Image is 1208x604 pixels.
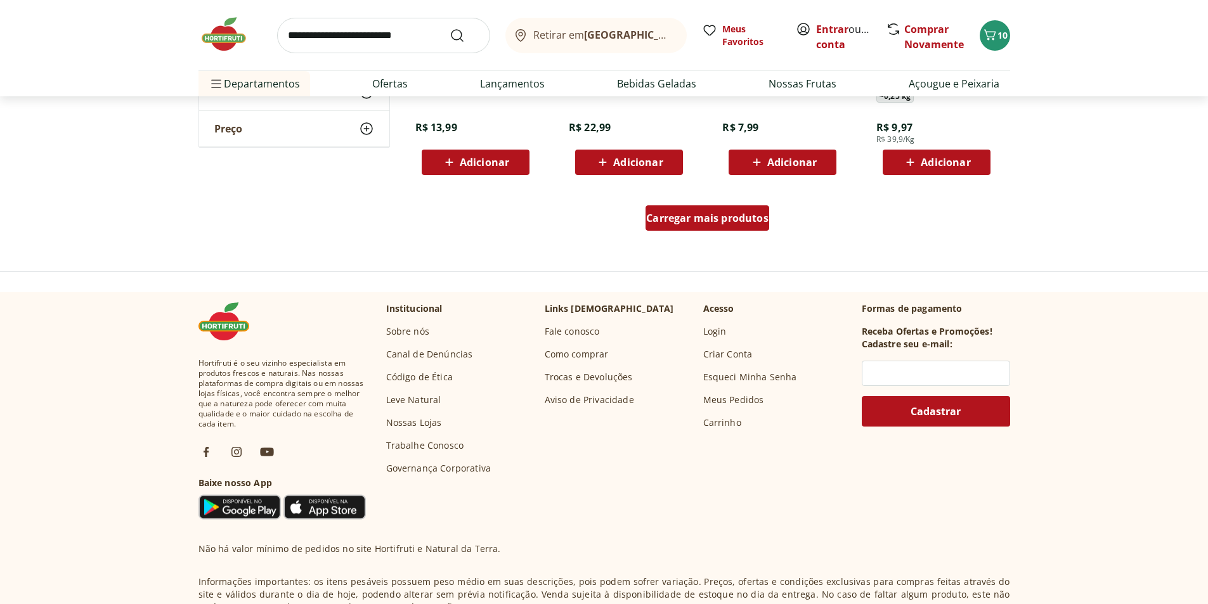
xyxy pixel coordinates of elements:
a: Ofertas [372,76,408,91]
a: Como comprar [545,348,609,361]
span: R$ 22,99 [569,120,611,134]
a: Bebidas Geladas [617,76,696,91]
a: Meus Favoritos [702,23,781,48]
button: Submit Search [450,28,480,43]
img: ytb [259,444,275,459]
p: Links [DEMOGRAPHIC_DATA] [545,302,674,315]
a: Trabalhe Conosco [386,439,464,452]
span: Adicionar [921,157,970,167]
img: fb [198,444,214,459]
button: Menu [209,68,224,99]
button: Cadastrar [862,396,1010,427]
a: Sobre nós [386,325,429,338]
b: [GEOGRAPHIC_DATA]/[GEOGRAPHIC_DATA] [584,28,798,42]
a: Meus Pedidos [703,394,764,406]
a: Carregar mais produtos [646,205,769,236]
h3: Cadastre seu e-mail: [862,338,952,350]
a: Leve Natural [386,394,441,406]
a: Nossas Lojas [386,416,442,429]
p: Acesso [703,302,734,315]
a: Código de Ética [386,371,453,383]
span: ~ 0,25 kg [876,90,914,103]
button: Preço [199,111,389,146]
span: Retirar em [533,29,673,41]
span: Adicionar [460,157,509,167]
span: Preço [214,122,242,135]
span: ou [816,22,873,52]
h3: Receba Ofertas e Promoções! [862,325,992,338]
p: Não há valor mínimo de pedidos no site Hortifruti e Natural da Terra. [198,543,501,555]
p: Formas de pagamento [862,302,1010,315]
button: Adicionar [422,150,529,175]
h3: Baixe nosso App [198,477,366,489]
span: Adicionar [767,157,817,167]
img: Google Play Icon [198,494,281,520]
span: Adicionar [613,157,663,167]
span: R$ 7,99 [722,120,758,134]
span: R$ 39,9/Kg [876,134,915,145]
a: Canal de Denúncias [386,348,473,361]
p: Institucional [386,302,443,315]
a: Aviso de Privacidade [545,394,634,406]
button: Adicionar [883,150,990,175]
span: Cadastrar [911,406,961,416]
img: Hortifruti [198,302,262,340]
span: Carregar mais produtos [646,213,769,223]
span: R$ 9,97 [876,120,912,134]
img: Hortifruti [198,15,262,53]
button: Adicionar [575,150,683,175]
span: R$ 13,99 [415,120,457,134]
a: Comprar Novamente [904,22,964,51]
img: ig [229,444,244,459]
span: Departamentos [209,68,300,99]
a: Governança Corporativa [386,462,491,475]
a: Carrinho [703,416,741,429]
a: Entrar [816,22,848,36]
a: Fale conosco [545,325,600,338]
a: Lançamentos [480,76,545,91]
button: Adicionar [729,150,836,175]
a: Trocas e Devoluções [545,371,633,383]
a: Login [703,325,727,338]
input: search [277,18,490,53]
span: 10 [997,29,1008,41]
a: Nossas Frutas [769,76,836,91]
span: Hortifruti é o seu vizinho especialista em produtos frescos e naturais. Nas nossas plataformas de... [198,358,366,429]
button: Carrinho [980,20,1010,51]
span: Meus Favoritos [722,23,781,48]
button: Retirar em[GEOGRAPHIC_DATA]/[GEOGRAPHIC_DATA] [505,18,687,53]
a: Criar Conta [703,348,753,361]
a: Açougue e Peixaria [909,76,999,91]
img: App Store Icon [283,494,366,520]
a: Criar conta [816,22,886,51]
a: Esqueci Minha Senha [703,371,797,383]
